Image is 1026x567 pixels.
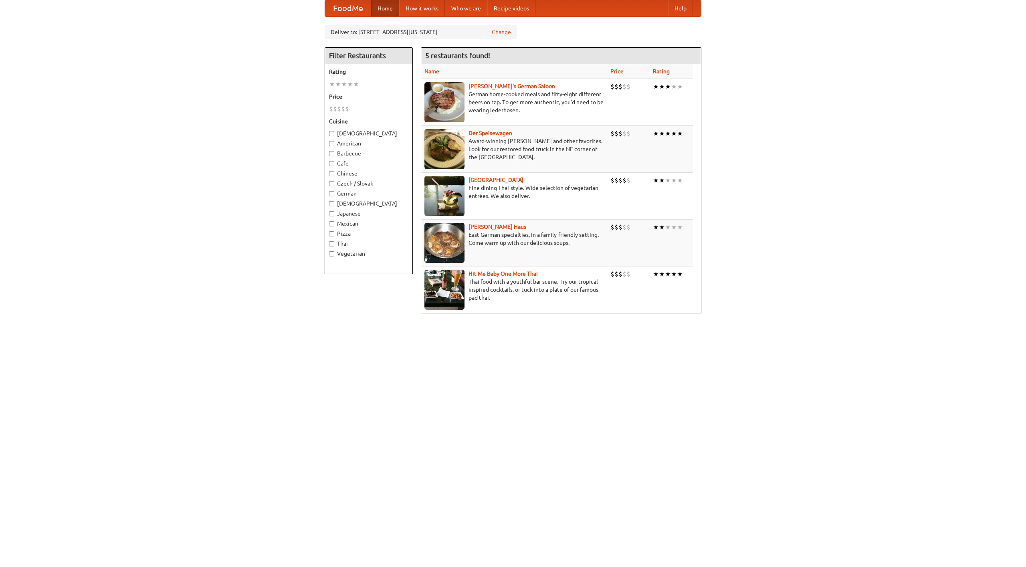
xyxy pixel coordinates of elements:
li: ★ [659,223,665,232]
h5: Cuisine [329,117,408,125]
input: German [329,191,334,196]
input: Cafe [329,161,334,166]
input: Pizza [329,231,334,236]
label: Vegetarian [329,250,408,258]
h5: Price [329,93,408,101]
li: ★ [671,270,677,278]
label: Japanese [329,210,408,218]
li: $ [610,129,614,138]
li: $ [345,105,349,113]
li: ★ [659,82,665,91]
li: ★ [671,223,677,232]
li: ★ [353,80,359,89]
label: Mexican [329,220,408,228]
li: ★ [347,80,353,89]
li: ★ [671,82,677,91]
li: $ [329,105,333,113]
li: $ [614,270,618,278]
li: $ [333,105,337,113]
a: [GEOGRAPHIC_DATA] [469,177,523,183]
input: Mexican [329,221,334,226]
label: German [329,190,408,198]
li: ★ [665,129,671,138]
li: $ [610,270,614,278]
li: $ [614,82,618,91]
a: [PERSON_NAME]'s German Saloon [469,83,555,89]
li: ★ [341,80,347,89]
p: East German specialties, in a family-friendly setting. Come warm up with our delicious soups. [424,231,604,247]
h5: Rating [329,68,408,76]
li: $ [614,129,618,138]
li: $ [622,129,626,138]
li: $ [610,82,614,91]
input: Thai [329,241,334,246]
li: ★ [677,82,683,91]
label: [DEMOGRAPHIC_DATA] [329,200,408,208]
li: $ [626,223,630,232]
input: Japanese [329,211,334,216]
input: Chinese [329,171,334,176]
img: satay.jpg [424,176,465,216]
li: $ [626,176,630,185]
a: Recipe videos [487,0,535,16]
a: Rating [653,68,670,75]
a: Help [668,0,693,16]
li: $ [622,223,626,232]
li: $ [618,223,622,232]
li: ★ [335,80,341,89]
a: Der Speisewagen [469,130,512,136]
input: Vegetarian [329,251,334,256]
img: kohlhaus.jpg [424,223,465,263]
a: Who we are [445,0,487,16]
img: speisewagen.jpg [424,129,465,169]
a: Price [610,68,624,75]
a: Hit Me Baby One More Thai [469,270,538,277]
li: ★ [665,270,671,278]
img: babythai.jpg [424,270,465,310]
li: ★ [653,129,659,138]
li: $ [626,270,630,278]
li: ★ [659,176,665,185]
li: $ [622,176,626,185]
li: ★ [665,82,671,91]
a: Change [492,28,511,36]
input: Czech / Slovak [329,181,334,186]
li: ★ [677,176,683,185]
input: [DEMOGRAPHIC_DATA] [329,201,334,206]
li: ★ [665,223,671,232]
li: $ [610,176,614,185]
h4: Filter Restaurants [325,48,412,64]
li: $ [614,176,618,185]
input: [DEMOGRAPHIC_DATA] [329,131,334,136]
li: $ [618,270,622,278]
a: [PERSON_NAME] Haus [469,224,526,230]
li: $ [337,105,341,113]
li: ★ [659,129,665,138]
p: Award-winning [PERSON_NAME] and other favorites. Look for our restored food truck in the NE corne... [424,137,604,161]
label: Chinese [329,169,408,178]
div: Deliver to: [STREET_ADDRESS][US_STATE] [325,25,517,39]
label: Czech / Slovak [329,180,408,188]
li: ★ [329,80,335,89]
li: ★ [653,223,659,232]
li: $ [618,82,622,91]
label: [DEMOGRAPHIC_DATA] [329,129,408,137]
li: $ [626,129,630,138]
label: American [329,139,408,147]
li: $ [622,270,626,278]
label: Thai [329,240,408,248]
li: $ [622,82,626,91]
p: Fine dining Thai-style. Wide selection of vegetarian entrées. We also deliver. [424,184,604,200]
a: FoodMe [325,0,371,16]
a: How it works [399,0,445,16]
img: esthers.jpg [424,82,465,122]
li: ★ [665,176,671,185]
input: Barbecue [329,151,334,156]
ng-pluralize: 5 restaurants found! [425,52,490,59]
li: ★ [677,129,683,138]
li: $ [626,82,630,91]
